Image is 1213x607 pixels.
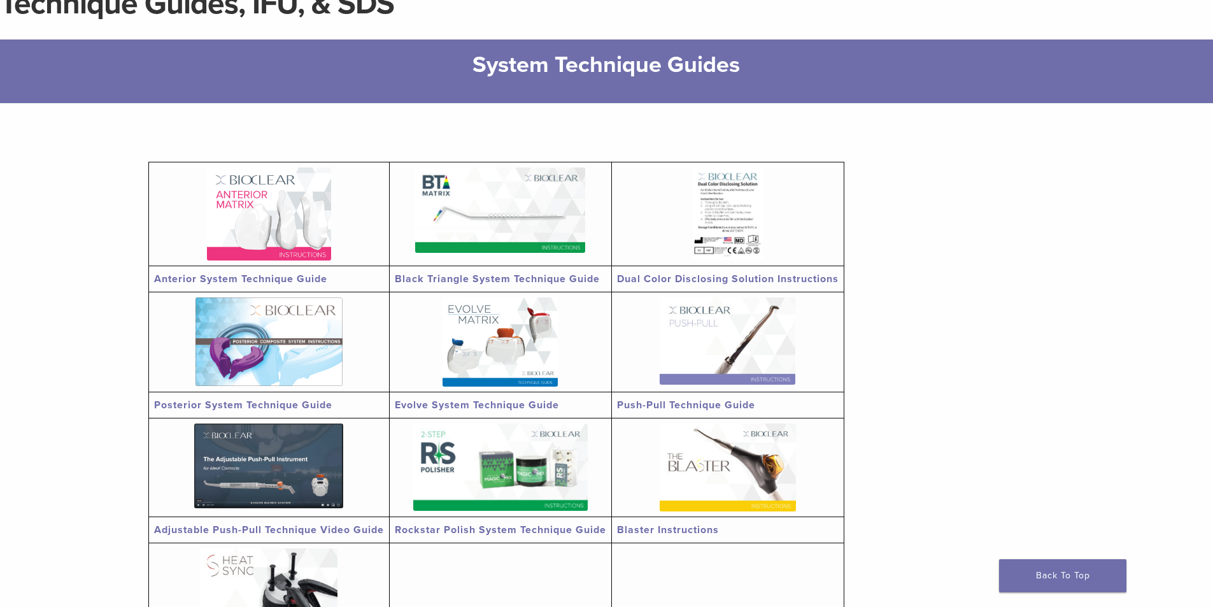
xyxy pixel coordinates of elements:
[999,559,1126,592] a: Back To Top
[154,524,384,536] a: Adjustable Push-Pull Technique Video Guide
[154,273,327,285] a: Anterior System Technique Guide
[154,399,332,411] a: Posterior System Technique Guide
[617,524,719,536] a: Blaster Instructions
[617,399,755,411] a: Push-Pull Technique Guide
[212,50,1002,80] h2: System Technique Guides
[617,273,839,285] a: Dual Color Disclosing Solution Instructions
[395,273,600,285] a: Black Triangle System Technique Guide
[395,524,606,536] a: Rockstar Polish System Technique Guide
[395,399,559,411] a: Evolve System Technique Guide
